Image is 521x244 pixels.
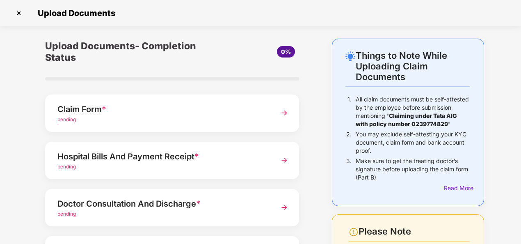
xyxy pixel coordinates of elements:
[356,112,457,127] b: 'Claiming under Tata AIG with policy number 0239774829'
[356,95,470,128] p: All claim documents must be self-attested by the employee before submission mentioning
[57,211,76,217] span: pending
[356,157,470,182] p: Make sure to get the treating doctor’s signature before uploading the claim form (Part B)
[444,184,470,193] div: Read More
[349,227,359,237] img: svg+xml;base64,PHN2ZyBpZD0iV2FybmluZ18tXzI0eDI0IiBkYXRhLW5hbWU9Ildhcm5pbmcgLSAyNHgyNCIgeG1sbnM9Im...
[45,39,215,65] div: Upload Documents- Completion Status
[356,130,470,155] p: You may exclude self-attesting your KYC document, claim form and bank account proof.
[277,106,292,120] img: svg+xml;base64,PHN2ZyBpZD0iTmV4dCIgeG1sbnM9Imh0dHA6Ly93d3cudzMub3JnLzIwMDAvc3ZnIiB3aWR0aD0iMzYiIG...
[30,8,119,18] span: Upload Documents
[347,95,352,128] p: 1.
[57,163,76,170] span: pending
[57,116,76,122] span: pending
[359,226,470,237] div: Please Note
[57,103,267,116] div: Claim Form
[345,51,355,61] img: svg+xml;base64,PHN2ZyB4bWxucz0iaHR0cDovL3d3dy53My5vcmcvMjAwMC9zdmciIHdpZHRoPSIyNC4wOTMiIGhlaWdodD...
[277,153,292,168] img: svg+xml;base64,PHN2ZyBpZD0iTmV4dCIgeG1sbnM9Imh0dHA6Ly93d3cudzMub3JnLzIwMDAvc3ZnIiB3aWR0aD0iMzYiIG...
[346,157,352,182] p: 3.
[57,150,267,163] div: Hospital Bills And Payment Receipt
[277,200,292,215] img: svg+xml;base64,PHN2ZyBpZD0iTmV4dCIgeG1sbnM9Imh0dHA6Ly93d3cudzMub3JnLzIwMDAvc3ZnIiB3aWR0aD0iMzYiIG...
[281,48,291,55] span: 0%
[356,50,470,82] div: Things to Note While Uploading Claim Documents
[57,197,267,210] div: Doctor Consultation And Discharge
[346,130,352,155] p: 2.
[12,7,25,20] img: svg+xml;base64,PHN2ZyBpZD0iQ3Jvc3MtMzJ4MzIiIHhtbG5zPSJodHRwOi8vd3d3LnczLm9yZy8yMDAwL3N2ZyIgd2lkdG...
